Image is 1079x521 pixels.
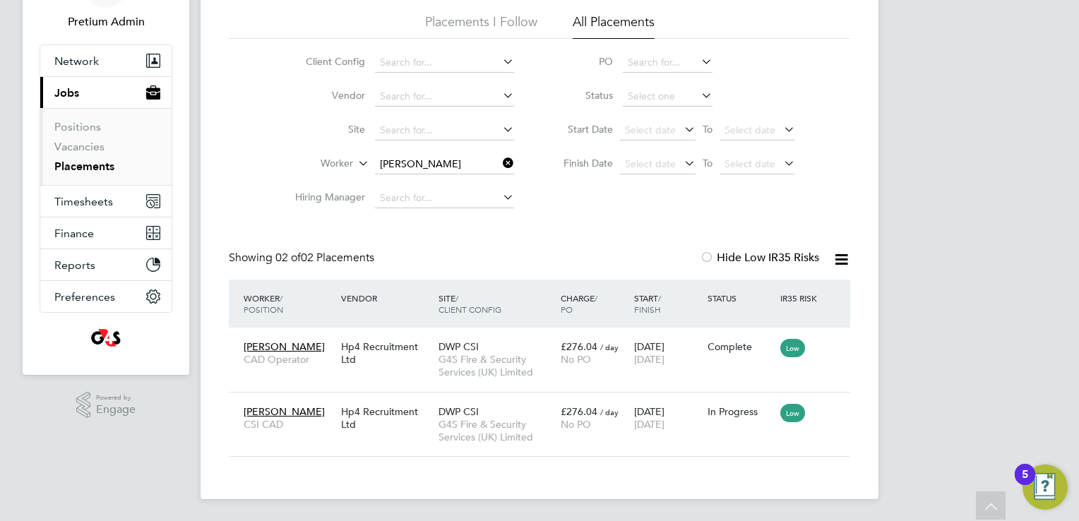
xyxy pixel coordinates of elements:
[708,340,774,353] div: Complete
[275,251,301,265] span: 02 of
[40,186,172,217] button: Timesheets
[439,405,479,418] span: DWP CSI
[40,281,172,312] button: Preferences
[54,290,115,304] span: Preferences
[561,353,591,366] span: No PO
[631,398,704,438] div: [DATE]
[708,405,774,418] div: In Progress
[275,251,374,265] span: 02 Placements
[549,123,613,136] label: Start Date
[634,418,664,431] span: [DATE]
[573,13,655,39] li: All Placements
[435,285,557,322] div: Site
[780,404,805,422] span: Low
[634,292,661,315] span: / Finish
[549,55,613,68] label: PO
[40,13,172,30] span: Pretium Admin
[338,398,435,438] div: Hp4 Recruitment Ltd
[631,333,704,373] div: [DATE]
[375,188,514,208] input: Search for...
[631,285,704,322] div: Start
[244,340,325,353] span: [PERSON_NAME]
[439,353,554,378] span: G4S Fire & Security Services (UK) Limited
[704,285,777,311] div: Status
[54,120,101,133] a: Positions
[623,53,713,73] input: Search for...
[76,392,136,419] a: Powered byEngage
[40,327,172,349] a: Go to home page
[439,418,554,443] span: G4S Fire & Security Services (UK) Limited
[375,87,514,107] input: Search for...
[244,292,283,315] span: / Position
[1022,474,1028,493] div: 5
[725,157,775,170] span: Select date
[549,157,613,169] label: Finish Date
[375,53,514,73] input: Search for...
[549,89,613,102] label: Status
[561,292,597,315] span: / PO
[625,157,676,170] span: Select date
[54,86,79,100] span: Jobs
[40,108,172,185] div: Jobs
[284,55,365,68] label: Client Config
[561,405,597,418] span: £276.04
[439,292,501,315] span: / Client Config
[240,333,850,345] a: [PERSON_NAME]CAD OperatorHp4 Recruitment LtdDWP CSIG4S Fire & Security Services (UK) Limited£276....
[700,251,819,265] label: Hide Low IR35 Risks
[725,124,775,136] span: Select date
[54,54,99,68] span: Network
[272,157,353,171] label: Worker
[698,154,717,172] span: To
[557,285,631,322] div: Charge
[1023,465,1068,510] button: Open Resource Center, 5 new notifications
[698,120,717,138] span: To
[244,353,334,366] span: CAD Operator
[40,45,172,76] button: Network
[780,339,805,357] span: Low
[244,405,325,418] span: [PERSON_NAME]
[375,155,514,174] input: Search for...
[623,87,713,107] input: Select one
[777,285,825,311] div: IR35 Risk
[600,407,619,417] span: / day
[54,140,105,153] a: Vacancies
[284,191,365,203] label: Hiring Manager
[88,327,124,349] img: g4sssuk-logo-retina.png
[375,121,514,140] input: Search for...
[40,77,172,108] button: Jobs
[40,217,172,248] button: Finance
[229,251,377,265] div: Showing
[54,258,95,272] span: Reports
[284,89,365,102] label: Vendor
[244,418,334,431] span: CSI CAD
[54,227,94,240] span: Finance
[240,285,338,322] div: Worker
[40,249,172,280] button: Reports
[338,285,435,311] div: Vendor
[54,195,113,208] span: Timesheets
[284,123,365,136] label: Site
[96,392,136,404] span: Powered by
[625,124,676,136] span: Select date
[439,340,479,353] span: DWP CSI
[634,353,664,366] span: [DATE]
[561,418,591,431] span: No PO
[561,340,597,353] span: £276.04
[240,397,850,409] a: [PERSON_NAME]CSI CADHp4 Recruitment LtdDWP CSIG4S Fire & Security Services (UK) Limited£276.04 / ...
[425,13,537,39] li: Placements I Follow
[338,333,435,373] div: Hp4 Recruitment Ltd
[54,160,114,173] a: Placements
[600,342,619,352] span: / day
[96,404,136,416] span: Engage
